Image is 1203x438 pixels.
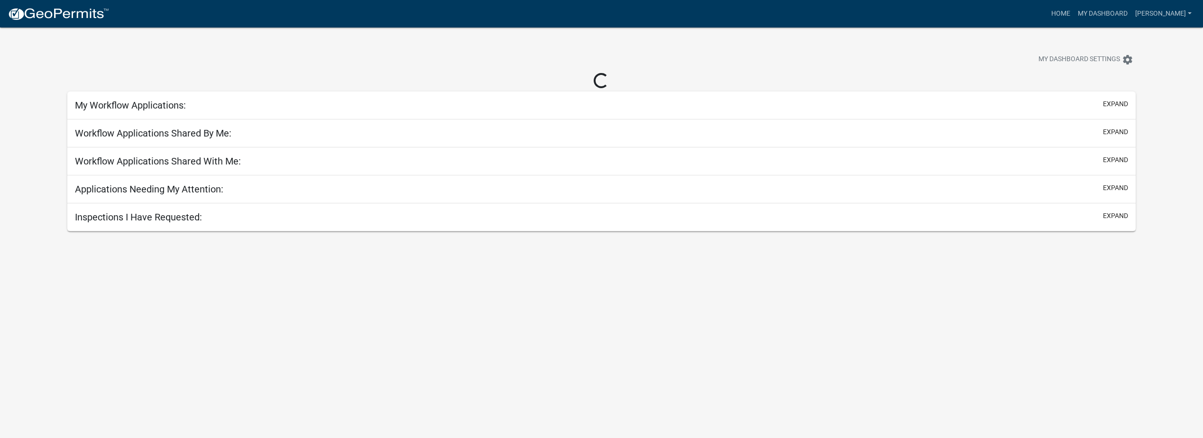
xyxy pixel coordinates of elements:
a: [PERSON_NAME] [1131,5,1195,23]
h5: Applications Needing My Attention: [75,183,223,195]
button: expand [1103,99,1128,109]
button: expand [1103,183,1128,193]
h5: My Workflow Applications: [75,100,186,111]
h5: Inspections I Have Requested: [75,211,202,223]
button: expand [1103,211,1128,221]
i: settings [1122,54,1133,65]
button: expand [1103,155,1128,165]
h5: Workflow Applications Shared By Me: [75,128,231,139]
h5: Workflow Applications Shared With Me: [75,155,241,167]
a: Home [1047,5,1074,23]
button: expand [1103,127,1128,137]
a: My Dashboard [1074,5,1131,23]
button: My Dashboard Settingssettings [1031,50,1141,69]
span: My Dashboard Settings [1038,54,1120,65]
